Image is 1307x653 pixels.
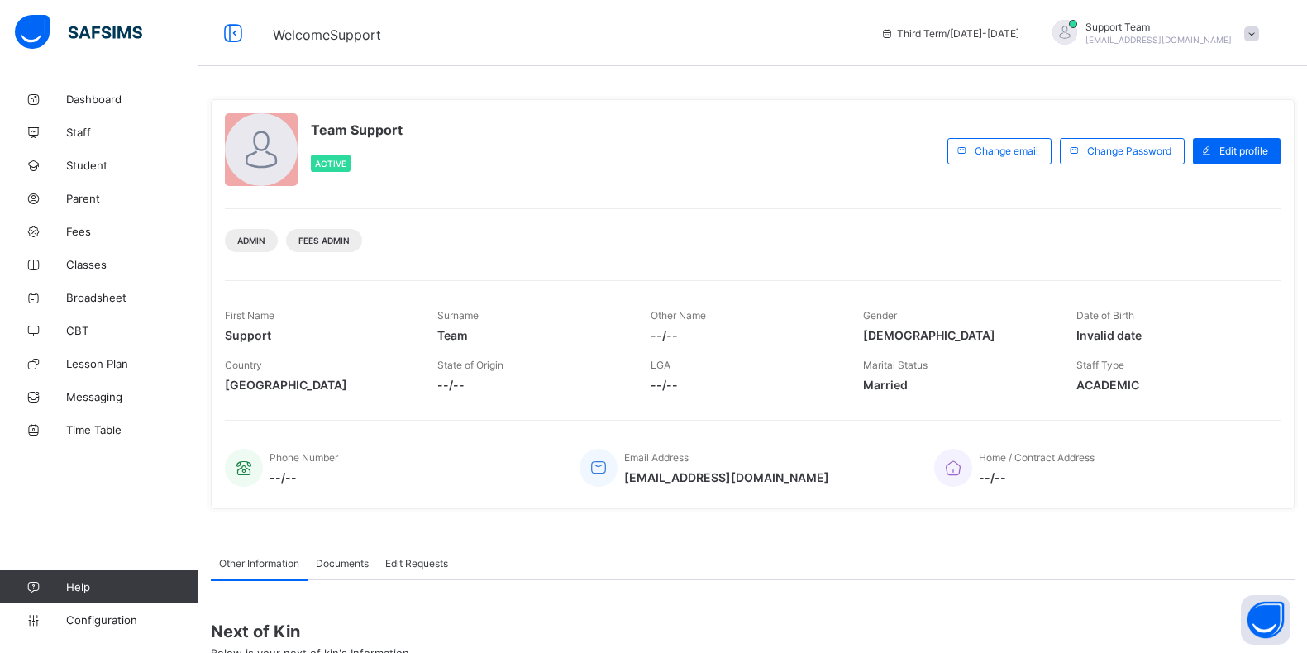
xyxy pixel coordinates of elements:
span: Change email [975,145,1038,157]
span: --/-- [270,470,338,484]
span: Team Support [311,122,403,138]
span: Welcome Support [273,26,381,43]
span: Time Table [66,423,198,436]
span: Edit profile [1219,145,1268,157]
span: [EMAIL_ADDRESS][DOMAIN_NAME] [624,470,829,484]
span: State of Origin [437,359,503,371]
span: Admin [237,236,265,245]
span: Date of Birth [1076,309,1134,322]
span: --/-- [437,378,625,392]
span: Support [225,328,413,342]
span: Fees [66,225,198,238]
span: Married [863,378,1051,392]
span: ACADEMIC [1076,378,1264,392]
span: Change Password [1087,145,1171,157]
span: Country [225,359,262,371]
span: Other Information [219,557,299,570]
span: [EMAIL_ADDRESS][DOMAIN_NAME] [1085,35,1232,45]
span: Staff Type [1076,359,1124,371]
span: --/-- [979,470,1095,484]
span: [DEMOGRAPHIC_DATA] [863,328,1051,342]
span: Other Name [651,309,706,322]
span: Email Address [624,451,689,464]
span: [GEOGRAPHIC_DATA] [225,378,413,392]
span: Team [437,328,625,342]
span: Next of Kin [211,622,1295,641]
span: Support Team [1085,21,1232,33]
span: Broadsheet [66,291,198,304]
span: CBT [66,324,198,337]
span: Active [315,159,346,169]
span: Phone Number [270,451,338,464]
span: First Name [225,309,274,322]
span: Parent [66,192,198,205]
span: Student [66,159,198,172]
span: Lesson Plan [66,357,198,370]
span: Gender [863,309,897,322]
button: Open asap [1241,595,1290,645]
img: safsims [15,15,142,50]
span: Edit Requests [385,557,448,570]
span: Invalid date [1076,328,1264,342]
span: session/term information [880,27,1019,40]
span: Configuration [66,613,198,627]
span: Messaging [66,390,198,403]
span: Home / Contract Address [979,451,1095,464]
span: Documents [316,557,369,570]
span: Help [66,580,198,593]
span: Marital Status [863,359,928,371]
span: Classes [66,258,198,271]
span: Dashboard [66,93,198,106]
span: LGA [651,359,670,371]
span: Staff [66,126,198,139]
span: --/-- [651,378,838,392]
div: SupportTeam [1036,20,1267,47]
span: --/-- [651,328,838,342]
span: Fees Admin [298,236,350,245]
span: Surname [437,309,479,322]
